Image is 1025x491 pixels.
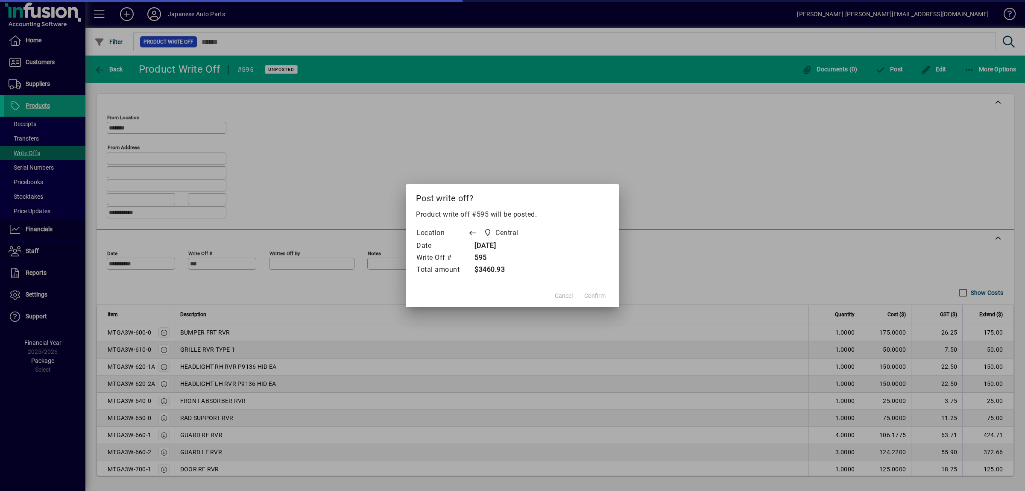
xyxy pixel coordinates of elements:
[468,240,535,252] td: [DATE]
[416,209,609,220] p: Product write off #595 will be posted.
[416,264,468,276] td: Total amount
[406,184,619,209] h2: Post write off?
[468,252,535,264] td: 595
[416,252,468,264] td: Write Off #
[416,240,468,252] td: Date
[416,226,468,240] td: Location
[495,228,518,238] span: Central
[468,264,535,276] td: $3460.93
[481,227,522,239] span: Central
